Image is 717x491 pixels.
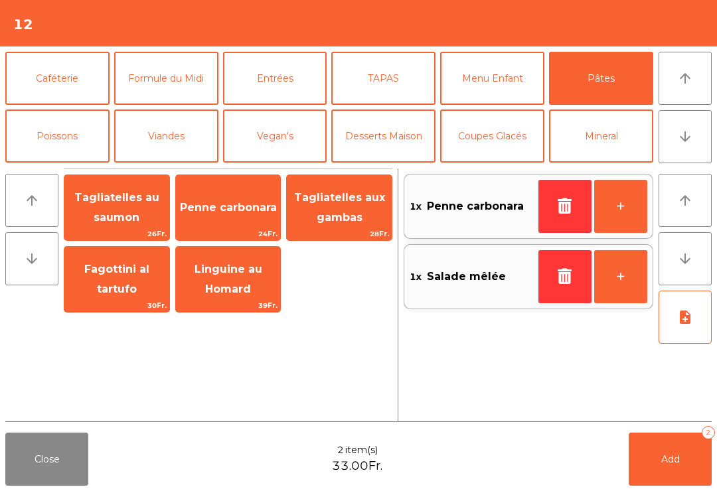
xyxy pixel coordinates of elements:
[331,52,436,105] button: TAPAS
[84,263,149,295] span: Fagottini al tartufo
[114,109,218,163] button: Viandes
[176,299,281,312] span: 39Fr.
[659,52,712,105] button: arrow_upward
[594,250,647,303] button: +
[677,309,693,325] i: note_add
[410,267,422,287] span: 1x
[427,196,524,216] span: Penne carbonara
[659,110,712,163] button: arrow_downward
[549,52,653,105] button: Pâtes
[659,291,712,344] button: note_add
[440,109,544,163] button: Coupes Glacés
[5,52,110,105] button: Caféterie
[64,299,169,312] span: 30Fr.
[195,263,262,295] span: Linguine au Homard
[440,52,544,105] button: Menu Enfant
[702,426,715,439] div: 2
[223,109,327,163] button: Vegan's
[5,433,88,486] button: Close
[661,453,680,465] span: Add
[337,443,344,457] span: 2
[629,433,712,486] button: Add2
[64,228,169,240] span: 26Fr.
[659,232,712,285] button: arrow_downward
[5,174,58,227] button: arrow_upward
[24,192,40,208] i: arrow_upward
[74,191,159,224] span: Tagliatelles au saumon
[5,232,58,285] button: arrow_downward
[24,251,40,267] i: arrow_downward
[659,174,712,227] button: arrow_upward
[410,196,422,216] span: 1x
[594,180,647,233] button: +
[677,129,693,145] i: arrow_downward
[180,201,277,214] span: Penne carbonara
[332,457,382,475] span: 33.00Fr.
[114,52,218,105] button: Formule du Midi
[677,70,693,86] i: arrow_upward
[176,228,281,240] span: 24Fr.
[549,109,653,163] button: Mineral
[223,52,327,105] button: Entrées
[427,267,506,287] span: Salade mêlée
[677,192,693,208] i: arrow_upward
[5,109,110,163] button: Poissons
[294,191,385,224] span: Tagliatelles aux gambas
[13,15,33,35] h4: 12
[287,228,392,240] span: 28Fr.
[331,109,436,163] button: Desserts Maison
[677,251,693,267] i: arrow_downward
[345,443,378,457] span: item(s)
